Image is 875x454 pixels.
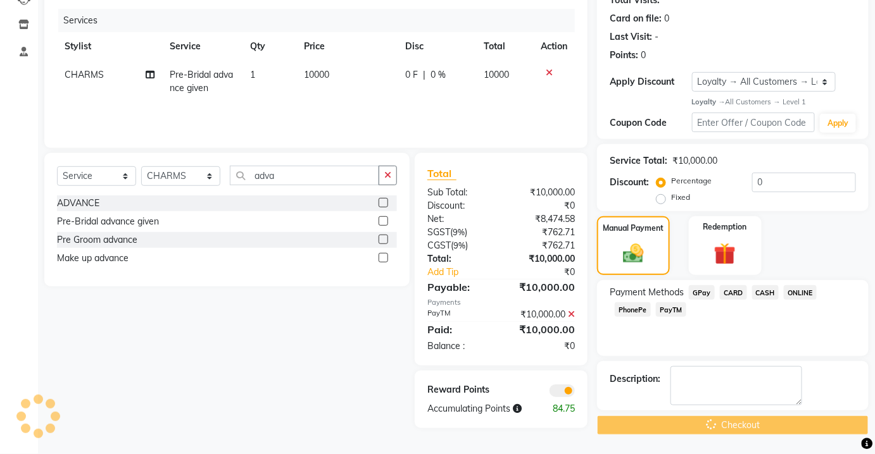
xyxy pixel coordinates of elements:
[243,32,297,61] th: Qty
[57,252,129,265] div: Make up advance
[610,286,684,299] span: Payment Methods
[477,32,533,61] th: Total
[501,199,584,212] div: ₹0
[501,279,584,295] div: ₹10,000.00
[820,114,856,133] button: Apply
[501,226,584,239] div: ₹762.71
[533,32,575,61] th: Action
[418,226,501,239] div: ( )
[427,226,450,238] span: SGST
[543,402,584,415] div: 84.75
[610,30,652,44] div: Last Visit:
[784,285,817,300] span: ONLINE
[418,186,501,199] div: Sub Total:
[610,154,667,168] div: Service Total:
[427,240,451,251] span: CGST
[671,192,690,203] label: Fixed
[418,252,501,266] div: Total:
[230,166,379,185] input: Search or Scan
[501,212,584,226] div: ₹8,474.58
[57,197,99,210] div: ADVANCE
[671,175,712,187] label: Percentage
[418,383,501,397] div: Reward Points
[692,97,856,107] div: All Customers → Level 1
[398,32,477,61] th: Disc
[610,176,649,189] div: Discount:
[656,302,686,317] span: PayTM
[58,9,584,32] div: Services
[501,308,584,321] div: ₹10,000.00
[610,12,662,25] div: Card on file:
[162,32,242,61] th: Service
[641,49,646,62] div: 0
[453,240,465,250] span: 9%
[57,32,162,61] th: Stylist
[692,97,726,106] strong: Loyalty →
[65,69,104,80] span: CHARMS
[752,285,779,300] span: CASH
[610,116,692,130] div: Coupon Code
[296,32,398,61] th: Price
[617,242,650,266] img: _cash.svg
[703,221,747,233] label: Redemption
[418,402,543,415] div: Accumulating Points
[610,49,638,62] div: Points:
[304,69,329,80] span: 10000
[418,340,501,353] div: Balance :
[664,12,669,25] div: 0
[405,68,418,82] span: 0 F
[672,154,717,168] div: ₹10,000.00
[418,308,501,321] div: PayTM
[707,240,743,267] img: _gift.svg
[515,266,584,279] div: ₹0
[170,69,233,94] span: Pre-Bridal advance given
[501,340,584,353] div: ₹0
[484,69,510,80] span: 10000
[427,167,456,180] span: Total
[603,223,664,234] label: Manual Payment
[418,239,501,252] div: ( )
[501,186,584,199] div: ₹10,000.00
[655,30,658,44] div: -
[418,199,501,212] div: Discount:
[501,252,584,266] div: ₹10,000.00
[431,68,446,82] span: 0 %
[423,68,425,82] span: |
[501,322,584,337] div: ₹10,000.00
[692,113,815,132] input: Enter Offer / Coupon Code
[418,212,501,226] div: Net:
[418,266,515,279] a: Add Tip
[251,69,256,80] span: 1
[689,285,715,300] span: GPay
[57,215,159,228] div: Pre-Bridal advance given
[501,239,584,252] div: ₹762.71
[427,297,575,308] div: Payments
[453,227,465,237] span: 9%
[610,372,660,386] div: Description:
[615,302,651,317] span: PhonePe
[57,233,137,247] div: Pre Groom advance
[720,285,747,300] span: CARD
[418,322,501,337] div: Paid:
[418,279,501,295] div: Payable:
[610,75,692,89] div: Apply Discount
